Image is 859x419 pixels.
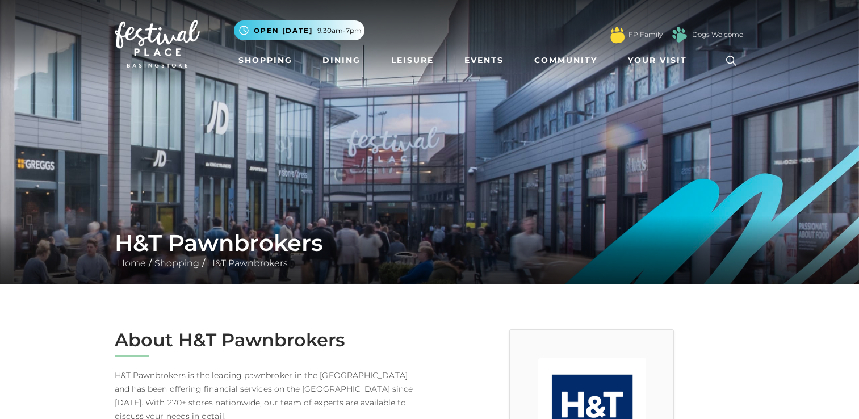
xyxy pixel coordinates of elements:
a: Shopping [234,50,297,71]
h2: About H&T Pawnbrokers [115,329,421,351]
a: Your Visit [623,50,697,71]
a: Home [115,258,149,269]
a: Shopping [152,258,202,269]
a: FP Family [628,30,663,40]
a: H&T Pawnbrokers [205,258,291,269]
span: Your Visit [628,55,687,66]
a: Leisure [387,50,438,71]
a: Community [530,50,602,71]
a: Dogs Welcome! [692,30,745,40]
span: Open [DATE] [254,26,313,36]
img: Festival Place Logo [115,20,200,68]
a: Events [460,50,508,71]
a: Dining [318,50,365,71]
button: Open [DATE] 9.30am-7pm [234,20,364,40]
span: 9.30am-7pm [317,26,362,36]
h1: H&T Pawnbrokers [115,229,745,257]
div: / / [106,229,753,270]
